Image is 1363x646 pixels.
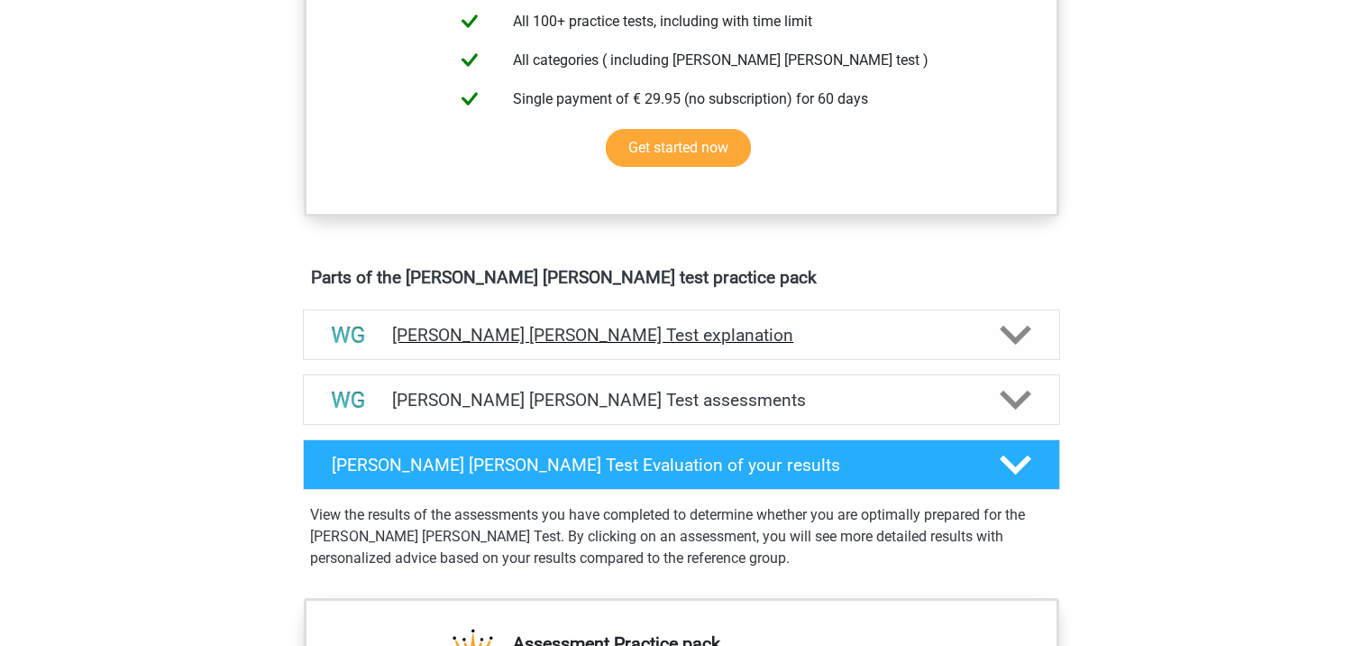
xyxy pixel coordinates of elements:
[311,267,1052,288] h4: Parts of the [PERSON_NAME] [PERSON_NAME] test practice pack
[392,325,971,346] h4: [PERSON_NAME] [PERSON_NAME] Test explanation
[325,312,371,358] img: watson glaser test explanations
[325,377,371,423] img: watson glaser test assessments
[310,504,1053,569] p: View the results of the assessments you have completed to determine whether you are optimally pre...
[296,374,1067,425] a: assessments [PERSON_NAME] [PERSON_NAME] Test assessments
[392,390,971,411] h4: [PERSON_NAME] [PERSON_NAME] Test assessments
[296,439,1067,490] a: [PERSON_NAME] [PERSON_NAME] Test Evaluation of your results
[606,129,751,167] a: Get started now
[296,309,1067,360] a: explanations [PERSON_NAME] [PERSON_NAME] Test explanation
[332,455,971,475] h4: [PERSON_NAME] [PERSON_NAME] Test Evaluation of your results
